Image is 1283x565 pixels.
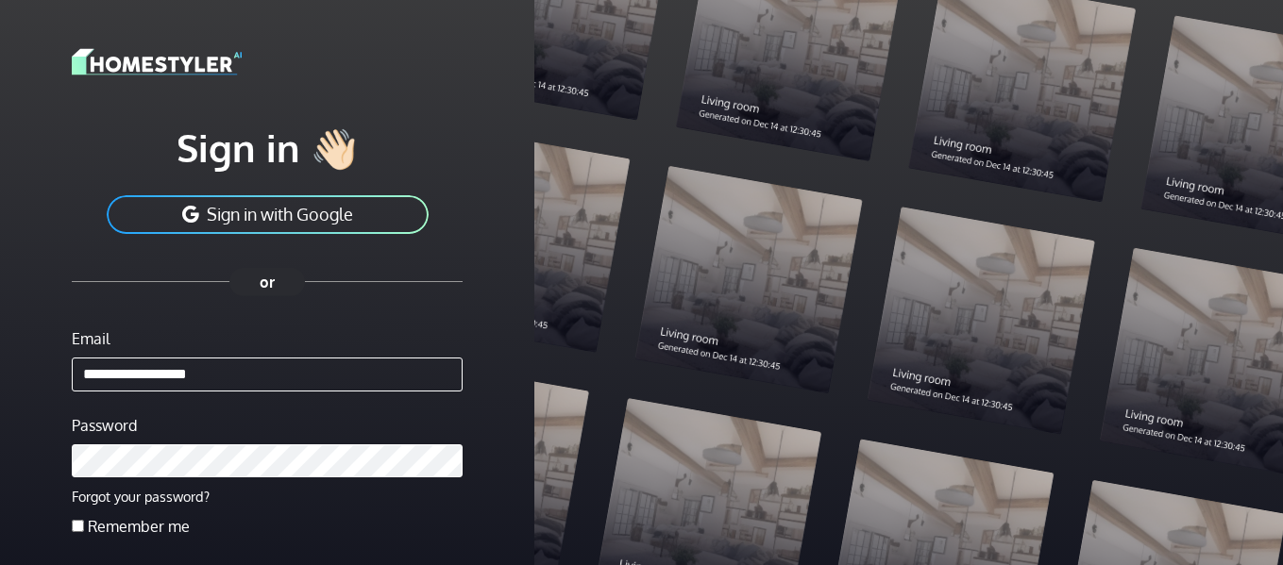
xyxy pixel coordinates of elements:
button: Sign in with Google [105,193,430,236]
img: logo-3de290ba35641baa71223ecac5eacb59cb85b4c7fdf211dc9aaecaaee71ea2f8.svg [72,45,242,78]
label: Email [72,327,110,350]
label: Password [72,414,137,437]
label: Remember me [88,515,190,538]
a: Forgot your password? [72,488,210,505]
h1: Sign in 👋🏻 [72,124,463,171]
